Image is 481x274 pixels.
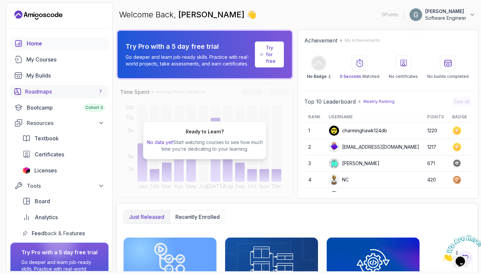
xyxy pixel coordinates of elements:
[425,8,466,15] p: [PERSON_NAME]
[3,3,44,29] img: Chat attention grabber
[129,213,164,221] p: Just released
[18,148,109,161] a: certificates
[448,112,471,123] th: Badge
[35,150,64,158] span: Certificates
[340,74,379,79] p: Watched
[18,211,109,224] a: analytics
[304,98,356,106] h2: Top 10 Leaderboard
[10,101,109,114] a: bootcamp
[345,38,380,43] p: My Achievements
[452,97,471,106] button: See all
[10,180,109,192] button: Tools
[32,229,85,237] span: Feedback & Features
[35,213,58,221] span: Analytics
[10,69,109,82] a: builds
[26,72,105,80] div: My Builds
[423,112,448,123] th: Points
[329,142,339,152] img: default monster avatar
[10,53,109,66] a: courses
[99,89,102,94] span: 7
[425,15,466,21] p: Software Engineer
[25,88,105,96] div: Roadmaps
[423,123,448,139] td: 1220
[304,139,324,155] td: 2
[27,119,105,127] div: Resources
[423,172,448,188] td: 420
[329,175,339,185] img: user profile image
[35,197,50,205] span: Board
[124,210,170,224] button: Just released
[304,172,324,188] td: 4
[170,210,225,224] button: Recently enrolled
[126,54,252,67] p: Go deeper and learn job-ready skills. Practice with real-world projects, take assessments, and ea...
[34,166,57,174] span: Licenses
[178,10,247,19] span: [PERSON_NAME]
[255,41,284,67] a: Try for free
[304,112,324,123] th: Rank
[18,164,109,177] a: licenses
[340,74,361,79] span: 0 Seconds
[389,74,418,79] p: No certificates
[86,105,103,110] span: Cohort 3
[382,11,398,18] p: 0 Points
[329,158,339,168] img: default monster avatar
[18,194,109,208] a: board
[329,126,339,136] img: user profile image
[27,39,105,47] div: Home
[246,9,257,21] span: 👋
[304,188,324,204] td: 5
[329,191,339,201] img: user profile image
[325,112,423,123] th: Username
[27,104,105,112] div: Bootcamp
[34,134,59,142] span: Textbook
[440,232,481,264] iframe: chat widget
[10,37,109,50] a: home
[18,227,109,240] a: feedback
[423,155,448,172] td: 671
[175,213,220,221] p: Recently enrolled
[18,132,109,145] a: textbook
[329,174,349,185] div: NC
[409,8,476,21] button: user profile image[PERSON_NAME]Software Engineer
[119,9,257,20] p: Welcome Back,
[146,139,264,152] p: Start watching courses to see how much time you’re dedicating to your learning.
[329,125,387,136] div: charminghawk124db
[10,117,109,129] button: Resources
[14,10,62,20] a: Landing page
[329,191,366,201] div: Apply5489
[266,44,278,64] a: Try for free
[329,142,419,152] div: [EMAIL_ADDRESS][DOMAIN_NAME]
[427,74,469,79] p: No builds completed
[307,74,330,79] p: No Badge :(
[10,85,109,98] a: roadmaps
[304,155,324,172] td: 3
[410,8,422,21] img: user profile image
[27,182,105,190] div: Tools
[304,36,337,44] h2: Achievement
[329,158,379,169] div: [PERSON_NAME]
[363,99,394,104] p: Weekly Ranking
[22,167,30,174] img: jetbrains icon
[423,188,448,204] td: 317
[126,42,252,51] p: Try Pro with a 5 day free trial
[186,128,224,135] h2: Ready to Learn?
[3,3,5,8] span: 1
[304,123,324,139] td: 1
[147,139,174,145] span: No data yet!
[26,55,105,63] div: My Courses
[423,139,448,155] td: 1217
